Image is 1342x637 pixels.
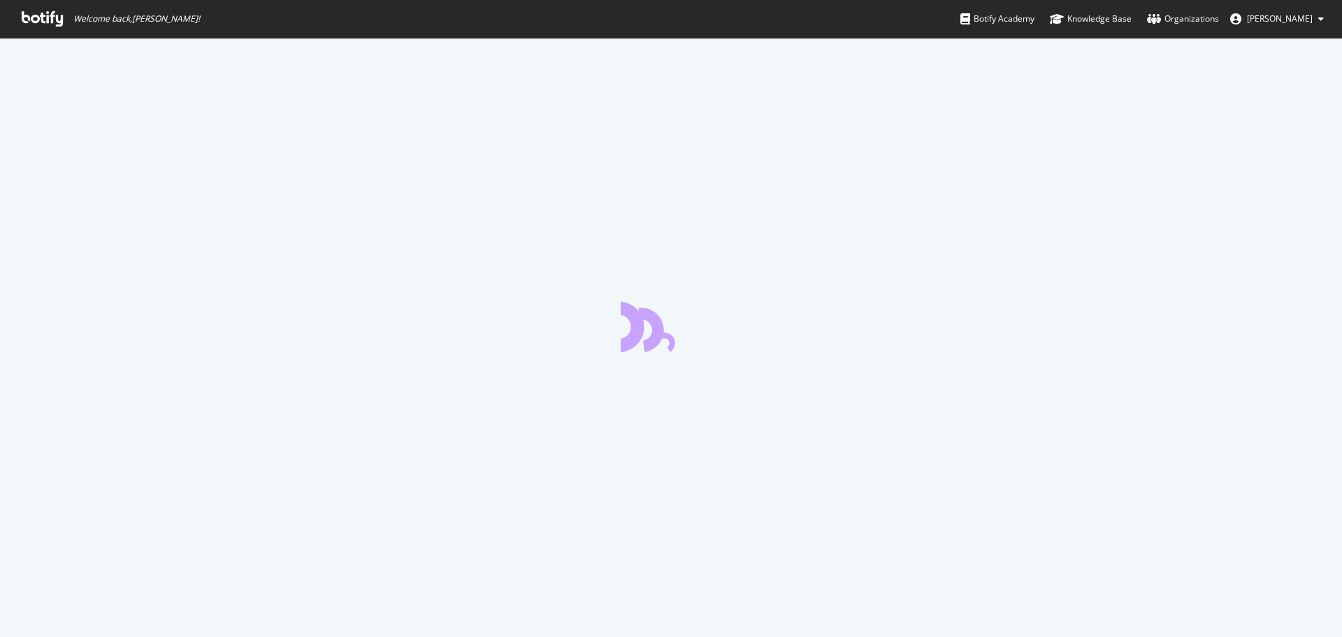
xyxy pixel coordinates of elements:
[73,13,200,24] span: Welcome back, [PERSON_NAME] !
[1147,12,1219,26] div: Organizations
[621,301,721,352] div: animation
[960,12,1034,26] div: Botify Academy
[1050,12,1132,26] div: Knowledge Base
[1247,13,1313,24] span: Anja Alling
[1219,8,1335,30] button: [PERSON_NAME]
